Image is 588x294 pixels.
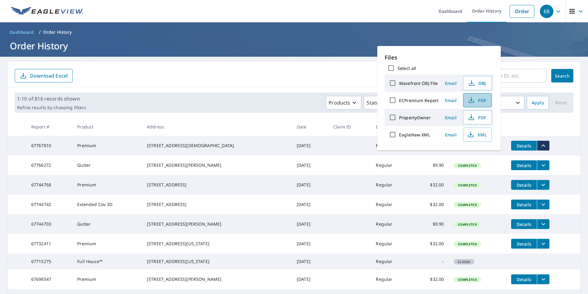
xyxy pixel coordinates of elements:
td: Regular [371,254,412,269]
td: Premium [72,136,142,155]
div: [STREET_ADDRESS][DEMOGRAPHIC_DATA] [147,143,287,149]
p: Refine results by choosing filters [17,105,86,110]
td: Regular [371,234,412,254]
span: Details [515,162,533,168]
p: 1-10 of 816 records shown [17,95,86,102]
td: 67732411 [26,234,72,254]
li: / [39,29,41,36]
span: PDF [467,97,487,104]
button: Email [441,78,461,88]
button: filesDropdownBtn-67744742 [537,200,549,209]
td: [DATE] [292,254,328,269]
button: filesDropdownBtn-67766272 [537,160,549,170]
span: Email [443,80,458,86]
button: filesDropdownBtn-67732411 [537,239,549,249]
td: [DATE] [292,175,328,195]
td: Gutter [72,214,142,234]
td: Regular [371,269,412,289]
span: Search [556,73,568,79]
button: filesDropdownBtn-67744703 [537,219,549,229]
td: Extended Cov 3D [72,195,142,214]
span: PDF [467,114,487,121]
td: $32.00 [412,234,449,254]
button: Email [441,96,461,105]
nav: breadcrumb [7,27,581,37]
span: Completed [454,277,480,282]
td: [DATE] [292,269,328,289]
span: Dashboard [10,29,34,35]
button: filesDropdownBtn-67767810 [537,141,549,151]
td: $9.90 [412,214,449,234]
div: [STREET_ADDRESS][PERSON_NAME] [147,276,287,282]
td: 67744768 [26,175,72,195]
span: Email [443,132,458,138]
h1: Order History [7,40,581,52]
td: [DATE] [292,136,328,155]
span: Apply [532,99,544,107]
button: Status [364,96,393,109]
span: Details [515,143,533,149]
td: $32.00 [412,175,449,195]
td: - [412,254,449,269]
button: detailsBtn-67744742 [511,200,537,209]
button: detailsBtn-67732411 [511,239,537,249]
button: XML [463,128,492,142]
a: Order [510,5,534,18]
td: $9.90 [412,155,449,175]
td: 67698547 [26,269,72,289]
img: EV Logo [11,7,83,16]
button: detailsBtn-67744703 [511,219,537,229]
td: [DATE] [292,234,328,254]
span: Completed [454,183,480,187]
td: Premium [72,269,142,289]
td: Regular [371,214,412,234]
td: Gutter [72,155,142,175]
div: [STREET_ADDRESS][US_STATE] [147,258,287,265]
span: OBJ [467,79,487,87]
span: Completed [454,203,480,207]
span: Details [515,277,533,282]
span: Email [443,115,458,120]
td: Full House™ [72,254,142,269]
td: [DATE] [292,155,328,175]
button: Email [441,113,461,122]
span: Details [515,182,533,188]
label: ECPremium Report [399,97,439,103]
label: EagleView XML [399,132,430,138]
p: Status [367,99,382,106]
button: OBJ [463,76,492,90]
p: Download Excel [30,72,68,79]
span: Details [515,221,533,227]
a: Dashboard [7,27,36,37]
button: detailsBtn-67766272 [511,160,537,170]
span: Details [515,241,533,247]
td: 67744742 [26,195,72,214]
span: Details [515,202,533,208]
td: 67766272 [26,155,72,175]
button: Products [326,96,361,109]
label: PropertyOwner [399,115,431,120]
td: [DATE] [292,214,328,234]
th: Product [72,118,142,136]
button: detailsBtn-67767810 [511,141,537,151]
td: 67715275 [26,254,72,269]
button: detailsBtn-67744768 [511,180,537,190]
span: Email [443,97,458,103]
th: Claim ID [328,118,371,136]
div: [STREET_ADDRESS] [147,201,287,208]
button: PDF [463,110,492,124]
td: Regular [371,195,412,214]
p: Order History [43,29,72,35]
label: Select all [398,65,416,71]
label: Wavefront OBJ File [399,80,438,86]
td: 67744703 [26,214,72,234]
div: [STREET_ADDRESS][US_STATE] [147,241,287,247]
td: Premium [72,175,142,195]
td: [DATE] [292,195,328,214]
td: $32.00 [412,195,449,214]
button: filesDropdownBtn-67698547 [537,274,549,284]
td: Regular [371,175,412,195]
button: Apply [527,96,549,109]
p: Files [385,53,493,62]
button: filesDropdownBtn-67744768 [537,180,549,190]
